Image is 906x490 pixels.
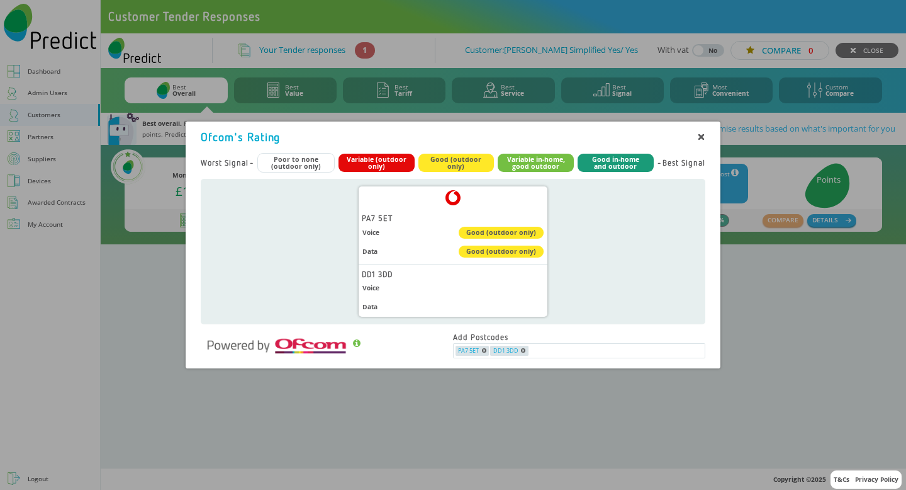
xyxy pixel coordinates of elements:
[657,158,705,168] div: - Best Signal
[458,346,479,356] span: PA7 5ET
[362,282,379,294] div: Voice
[855,475,898,484] a: Privacy Policy
[201,332,352,360] img: Ofcom
[338,154,415,172] div: Variable (outdoor only)
[257,153,335,173] div: Poor to none (outdoor only)
[834,475,849,484] a: T&Cs
[418,154,495,172] div: Good (outdoor only)
[359,212,547,223] div: PA7 5ET
[498,154,574,172] div: Variable in-home, good outdoor
[362,301,377,313] div: Data
[362,246,377,258] div: Data
[459,246,544,258] div: Good (outdoor only)
[201,158,254,168] div: Worst Signal -
[459,227,544,239] div: Good (outdoor only)
[493,346,518,356] span: DD1 3DD
[201,130,280,143] div: Ofcom's Rating
[362,227,379,239] div: Voice
[578,154,654,172] div: Good in-home and outdoor
[453,333,705,342] div: Add Postcodes
[359,268,547,278] div: DD1 3DD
